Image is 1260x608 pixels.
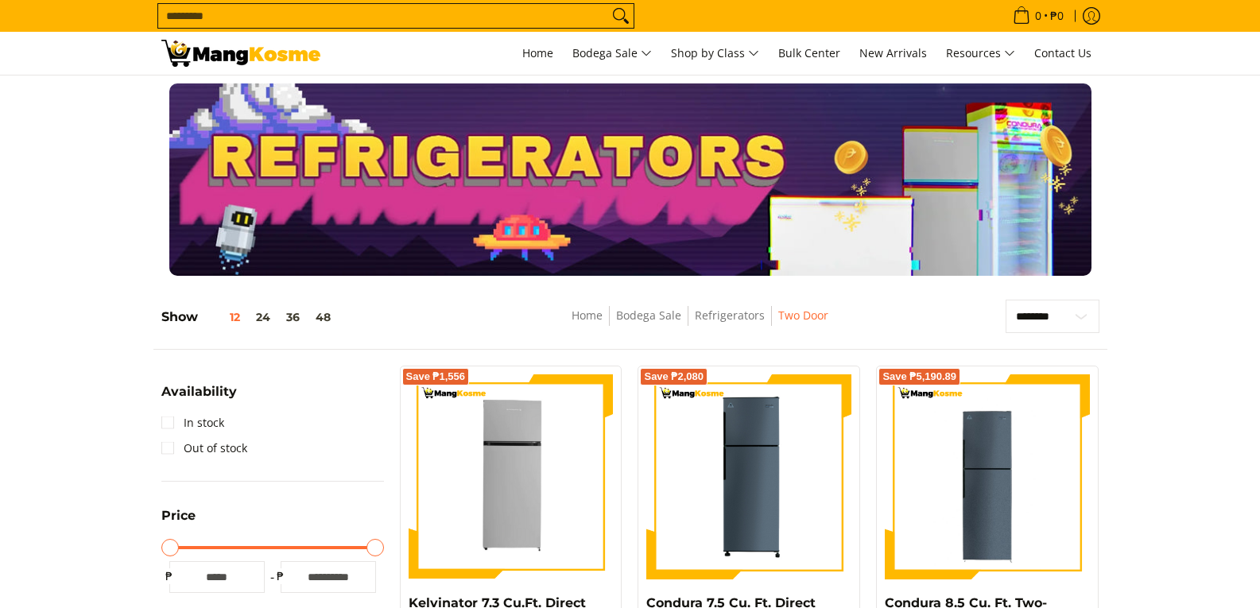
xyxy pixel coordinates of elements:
img: condura-direct-cool-7.5-cubic-feet-2-door-manual-defrost-inverter-ref-iron-gray-full-view-mang-kosme [646,374,851,579]
span: Save ₱2,080 [644,372,704,381]
nav: Main Menu [336,32,1099,75]
span: 0 [1033,10,1044,21]
span: Price [161,509,196,522]
button: 24 [248,311,278,323]
a: Refrigerators [695,308,765,323]
span: Bulk Center [778,45,840,60]
a: Bulk Center [770,32,848,75]
a: In stock [161,410,224,436]
a: Out of stock [161,436,247,461]
button: Search [608,4,634,28]
span: Shop by Class [671,44,759,64]
span: ₱ [161,568,177,584]
span: Save ₱1,556 [406,372,466,381]
span: Home [522,45,553,60]
span: Bodega Sale [572,44,652,64]
img: Bodega Sale Refrigerator l Mang Kosme: Home Appliances Warehouse Sale Two Door [161,40,320,67]
span: ₱0 [1048,10,1066,21]
span: Resources [946,44,1015,64]
button: 12 [198,311,248,323]
span: ₱ [273,568,289,584]
span: • [1008,7,1068,25]
a: Bodega Sale [616,308,681,323]
span: Save ₱5,190.89 [882,372,956,381]
summary: Open [161,509,196,534]
a: Contact Us [1026,32,1099,75]
span: Availability [161,385,237,398]
h5: Show [161,309,339,325]
img: Kelvinator 7.3 Cu.Ft. Direct Cool KLC Manual Defrost Standard Refrigerator (Silver) (Class A) [409,374,614,579]
span: New Arrivals [859,45,927,60]
a: Home [572,308,603,323]
span: Contact Us [1034,45,1091,60]
a: Shop by Class [663,32,767,75]
a: Resources [938,32,1023,75]
button: 36 [278,311,308,323]
span: Two Door [778,306,828,326]
img: Condura 8.5 Cu. Ft. Two-Door Direct Cool Manual Defrost Inverter Refrigerator, CTD800MNI-A (Class A) [885,374,1090,579]
a: New Arrivals [851,32,935,75]
a: Bodega Sale [564,32,660,75]
nav: Breadcrumbs [458,306,941,342]
summary: Open [161,385,237,410]
a: Home [514,32,561,75]
button: 48 [308,311,339,323]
